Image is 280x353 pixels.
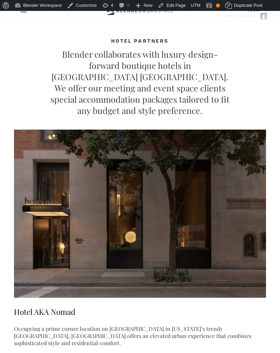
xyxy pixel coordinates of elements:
span: 5 [191,14,193,19]
a: Howdy, [221,11,269,22]
img: aka-nomad-01-1300x867.jpg [14,130,266,298]
div: OK [216,3,220,8]
h4: HOTEL PARTNERS [48,38,232,44]
p: Blender collaborates with luxury design-forward boutique hotels in [GEOGRAPHIC_DATA] [GEOGRAPHIC_... [48,48,232,116]
a: Hotel AKA NomadOccupying a prime corner location on [GEOGRAPHIC_DATA] in [US_STATE]’s trendy [GEO... [14,293,266,347]
p: Occupying a prime corner location on [GEOGRAPHIC_DATA] in [US_STATE]’s trendy [GEOGRAPHIC_DATA], ... [14,325,266,347]
iframe: Chat Widget [157,258,280,353]
span: blenderwp [238,14,259,19]
h3: Hotel AKA Nomad [14,307,266,317]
